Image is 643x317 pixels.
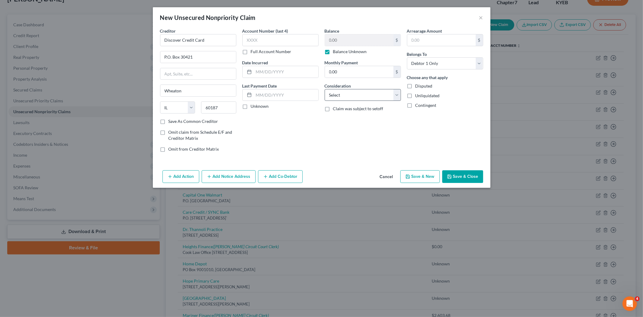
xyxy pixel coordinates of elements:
label: Account Number (last 4) [242,28,288,34]
span: 4 [635,296,640,301]
label: Consideration [325,83,351,89]
label: Last Payment Date [242,83,277,89]
button: Add Notice Address [202,170,256,183]
input: Apt, Suite, etc... [160,68,236,80]
span: Omit claim from Schedule E/F and Creditor Matrix [169,130,232,141]
input: MM/DD/YYYY [254,89,318,101]
span: Creditor [160,28,176,34]
span: Unliquidated [415,93,440,98]
label: Balance Unknown [333,49,367,55]
span: Claim was subject to setoff [333,106,383,111]
button: Save & Close [442,170,483,183]
label: Full Account Number [251,49,292,55]
span: Belongs To [407,52,427,57]
input: XXXX [242,34,319,46]
input: 0.00 [325,34,393,46]
button: Cancel [375,171,398,183]
input: Search creditor by name... [160,34,236,46]
div: $ [476,34,483,46]
div: New Unsecured Nonpriority Claim [160,13,256,22]
input: Enter city... [160,85,236,96]
button: Add Co-Debtor [258,170,303,183]
label: Balance [325,28,339,34]
label: Save As Common Creditor [169,118,218,124]
span: Disputed [415,83,433,88]
label: Date Incurred [242,59,268,66]
label: Monthly Payment [325,59,358,66]
input: Enter address... [160,51,236,63]
input: 0.00 [325,66,393,78]
label: Choose any that apply [407,74,448,81]
span: Omit from Creditor Matrix [169,146,219,152]
div: $ [393,66,401,78]
span: Contingent [415,103,437,108]
input: Enter zip... [201,101,236,114]
div: $ [393,34,401,46]
input: 0.00 [407,34,476,46]
button: × [479,14,483,21]
input: MM/DD/YYYY [254,66,318,78]
iframe: Intercom live chat [623,296,637,311]
button: Save & New [400,170,440,183]
label: Arrearage Amount [407,28,442,34]
button: Add Action [162,170,199,183]
label: Unknown [251,103,269,109]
